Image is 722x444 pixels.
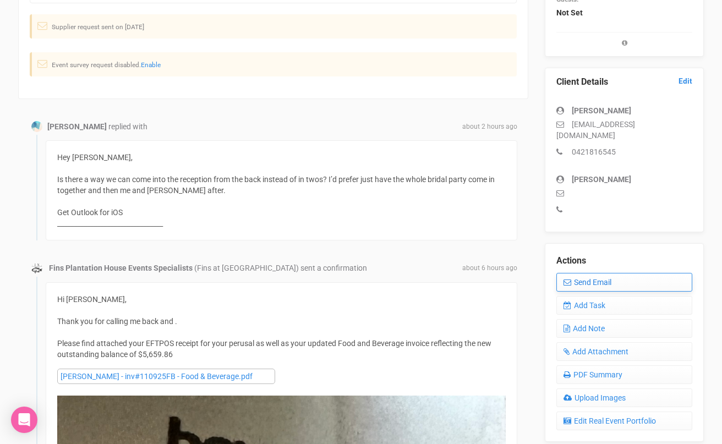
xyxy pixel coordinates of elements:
[556,119,692,141] p: [EMAIL_ADDRESS][DOMAIN_NAME]
[679,76,692,86] a: Edit
[57,369,275,384] a: [PERSON_NAME] - inv#110925FB - Food & Beverage.pdf
[556,296,692,315] a: Add Task
[556,365,692,384] a: PDF Summary
[462,122,517,131] span: about 2 hours ago
[572,175,631,184] strong: [PERSON_NAME]
[52,61,161,69] small: Event survey request disabled.
[108,122,147,131] span: replied with
[556,255,692,267] legend: Actions
[49,264,193,272] strong: Fins Plantation House Events Specialists
[556,412,692,430] a: Edit Real Event Portfolio
[556,146,692,157] p: 0421816545
[556,76,692,89] legend: Client Details
[47,122,107,131] strong: [PERSON_NAME]
[46,140,517,240] div: Hey [PERSON_NAME], Is there a way we can come into the reception from the back instead of in twos...
[194,264,367,272] span: (Fins at [GEOGRAPHIC_DATA]) sent a confirmation
[52,23,144,31] small: Supplier request sent on [DATE]
[572,106,631,115] strong: [PERSON_NAME]
[141,61,161,69] a: Enable
[556,273,692,292] a: Send Email
[556,342,692,361] a: Add Attachment
[556,319,692,338] a: Add Note
[31,121,42,132] img: Profile Image
[57,219,163,228] : ________________________________
[556,8,583,17] strong: Not Set
[462,264,517,273] span: about 6 hours ago
[11,407,37,433] div: Open Intercom Messenger
[556,388,692,407] a: Upload Images
[31,263,42,274] img: data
